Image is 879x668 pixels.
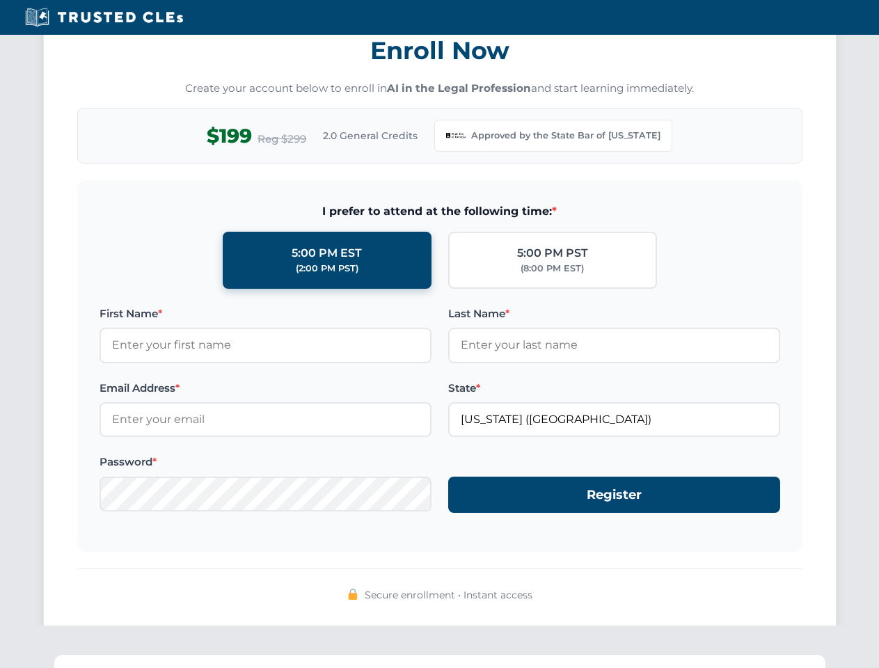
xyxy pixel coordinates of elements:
[100,328,431,363] input: Enter your first name
[448,328,780,363] input: Enter your last name
[448,402,780,437] input: Georgia (GA)
[100,454,431,470] label: Password
[258,131,306,148] span: Reg $299
[521,262,584,276] div: (8:00 PM EST)
[517,244,588,262] div: 5:00 PM PST
[296,262,358,276] div: (2:00 PM PST)
[365,587,532,603] span: Secure enrollment • Instant access
[100,402,431,437] input: Enter your email
[471,129,660,143] span: Approved by the State Bar of [US_STATE]
[448,477,780,514] button: Register
[77,29,802,72] h3: Enroll Now
[323,128,418,143] span: 2.0 General Credits
[448,305,780,322] label: Last Name
[347,589,358,600] img: 🔒
[446,126,466,145] img: Georgia Bar
[100,202,780,221] span: I prefer to attend at the following time:
[387,81,531,95] strong: AI in the Legal Profession
[207,120,252,152] span: $199
[21,7,187,28] img: Trusted CLEs
[448,380,780,397] label: State
[292,244,362,262] div: 5:00 PM EST
[100,305,431,322] label: First Name
[100,380,431,397] label: Email Address
[77,81,802,97] p: Create your account below to enroll in and start learning immediately.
